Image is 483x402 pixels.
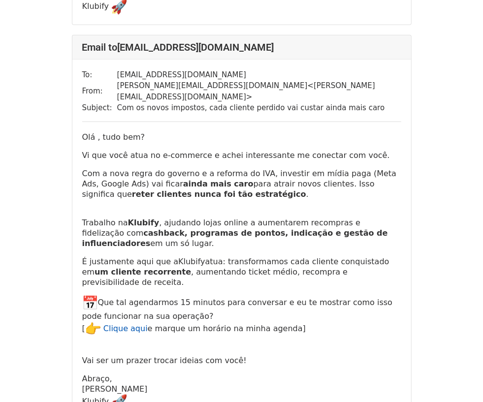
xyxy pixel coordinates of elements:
[82,80,117,102] td: From:
[82,41,401,53] h4: Email to [EMAIL_ADDRESS][DOMAIN_NAME]
[434,355,483,402] div: Widget de chat
[82,132,401,142] p: Olá , tudo bem?
[82,1,109,11] span: Klubify
[117,69,401,81] td: [EMAIL_ADDRESS][DOMAIN_NAME]
[434,355,483,402] iframe: Chat Widget
[82,69,117,81] td: To:
[82,207,401,248] p: Trabalho na , ajudando lojas online a aumentarem recompras e fidelização com em um só lugar.
[82,295,98,311] img: 📅
[82,295,401,347] p: Que tal agendarmos 15 minutos para conversar e eu te mostrar como isso pode funcionar na sua oper...
[103,324,148,333] a: Clique aqui
[82,355,401,366] p: Vai ser um prazer trocar ideias com você!
[95,267,191,277] strong: um cliente recorrente
[82,168,401,199] p: Com a nova regra do governo e a reforma do IVA, investir em mídia paga (Meta Ads, Google Ads) vai...
[132,189,306,199] strong: reter clientes nunca foi tão estratégico
[183,179,254,188] strong: ainda mais caro
[178,257,205,266] span: Klubify
[85,321,101,337] img: 👉
[82,256,401,287] p: É justamente aqui que a atua: transformamos cada cliente conquistado em , aumentando ticket médio...
[82,150,401,160] p: Vi que você atua no e-commerce e achei interessante me conectar com você.
[128,218,160,227] span: Klubify
[117,102,401,114] td: Com os novos impostos, cada cliente perdido vai custar ainda mais caro
[82,102,117,114] td: Subject:
[82,228,388,248] strong: cashback, programas de pontos, indicação e gestão de influenciadores
[117,80,401,102] td: [PERSON_NAME][EMAIL_ADDRESS][DOMAIN_NAME] < [PERSON_NAME][EMAIL_ADDRESS][DOMAIN_NAME] >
